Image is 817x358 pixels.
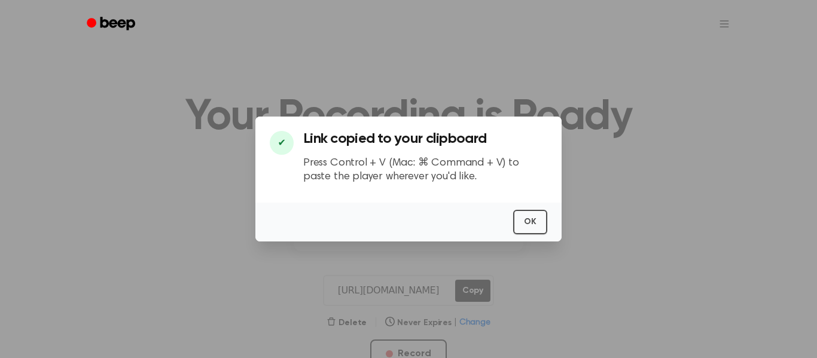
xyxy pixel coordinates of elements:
[270,131,294,155] div: ✔
[513,210,547,234] button: OK
[710,10,739,38] button: Open menu
[303,157,547,183] p: Press Control + V (Mac: ⌘ Command + V) to paste the player wherever you'd like.
[78,13,146,36] a: Beep
[303,131,547,147] h3: Link copied to your clipboard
